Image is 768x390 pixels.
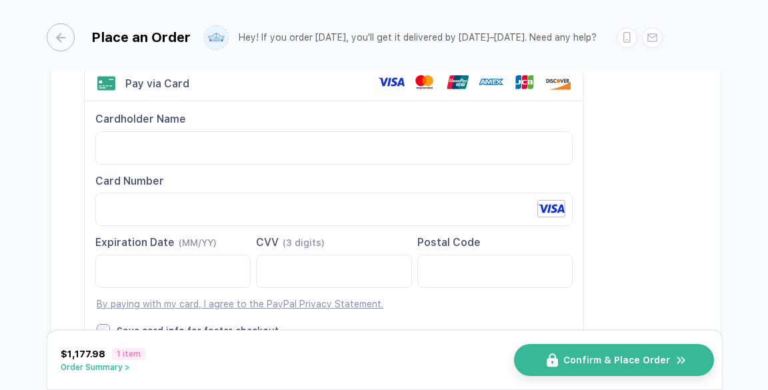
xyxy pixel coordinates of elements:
[107,193,561,225] iframe: To enrich screen reader interactions, please activate Accessibility in Grammarly extension settings
[205,26,228,49] img: user profile
[514,344,714,376] button: iconConfirm & Place Ordericon
[97,299,383,309] a: By paying with my card, I agree to the PayPal Privacy Statement.
[675,354,687,367] img: icon
[107,132,561,164] iframe: To enrich screen reader interactions, please activate Accessibility in Grammarly extension settings
[283,237,325,248] span: (3 digits)
[91,29,191,45] div: Place an Order
[61,349,105,359] span: $1,177.98
[95,112,573,127] div: Cardholder Name
[61,363,145,372] button: Order Summary >
[267,255,400,287] iframe: To enrich screen reader interactions, please activate Accessibility in Grammarly extension settings
[107,255,239,287] iframe: To enrich screen reader interactions, please activate Accessibility in Grammarly extension settings
[97,324,110,337] input: Save card info for faster checkout.
[95,174,573,189] div: Card Number
[179,237,217,248] span: (MM/YY)
[256,235,411,250] div: CVV
[125,77,189,90] div: Pay via Card
[117,325,281,337] div: Save card info for faster checkout.
[429,255,561,287] iframe: To enrich screen reader interactions, please activate Accessibility in Grammarly extension settings
[547,353,558,367] img: icon
[112,348,145,360] span: 1 item
[417,235,573,250] div: Postal Code
[563,355,670,365] span: Confirm & Place Order
[239,32,597,43] div: Hey! If you order [DATE], you'll get it delivered by [DATE]–[DATE]. Need any help?
[95,235,251,250] div: Expiration Date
